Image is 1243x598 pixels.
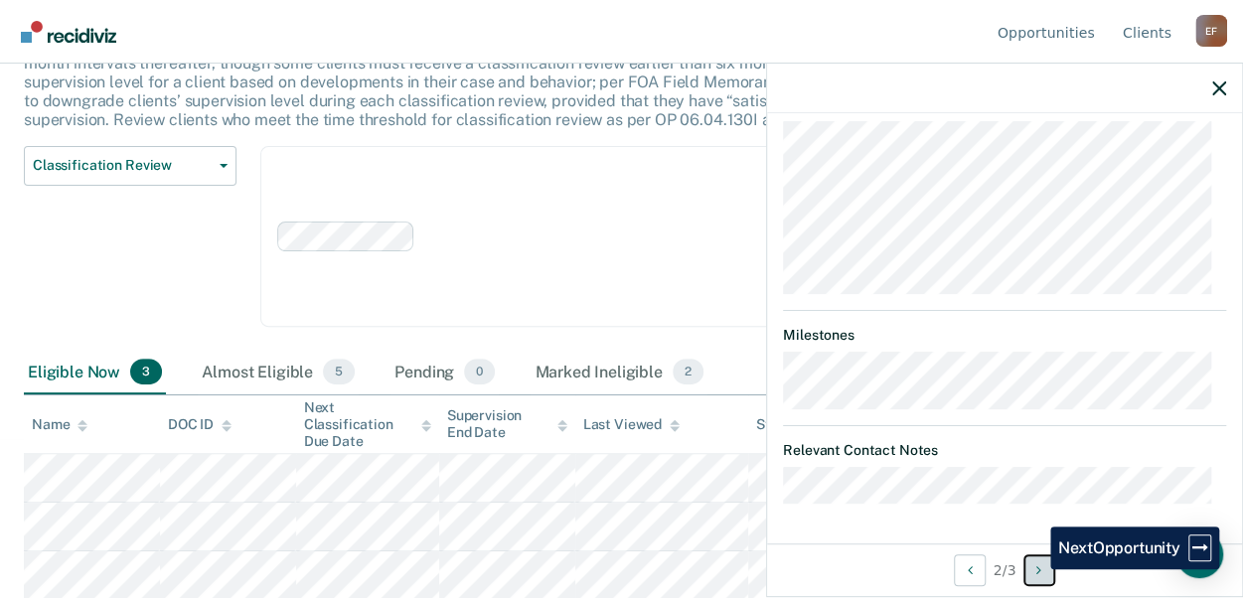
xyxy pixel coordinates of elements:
[1023,554,1055,586] button: Next Opportunity
[767,543,1242,596] div: 2 / 3
[954,554,986,586] button: Previous Opportunity
[21,21,116,43] img: Recidiviz
[304,399,431,449] div: Next Classification Due Date
[198,351,359,394] div: Almost Eligible
[673,359,703,384] span: 2
[447,407,567,441] div: Supervision End Date
[756,416,799,433] div: Status
[531,351,707,394] div: Marked Ineligible
[33,157,212,174] span: Classification Review
[168,416,232,433] div: DOC ID
[464,359,495,384] span: 0
[24,351,166,394] div: Eligible Now
[130,359,162,384] span: 3
[1175,530,1223,578] div: Open Intercom Messenger
[583,416,680,433] div: Last Viewed
[32,416,87,433] div: Name
[1195,15,1227,47] button: Profile dropdown button
[1195,15,1227,47] div: E F
[390,351,499,394] div: Pending
[323,359,355,384] span: 5
[783,442,1226,459] dt: Relevant Contact Notes
[24,35,1134,130] p: This alert helps staff identify clients due or overdue for a classification review, which are gen...
[783,327,1226,344] dt: Milestones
